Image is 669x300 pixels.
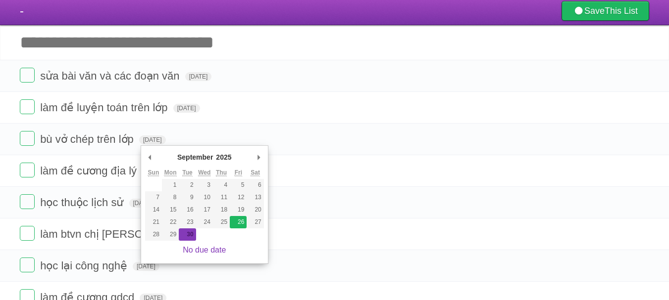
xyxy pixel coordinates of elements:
[247,216,263,228] button: 27
[145,228,162,241] button: 28
[129,199,156,208] span: [DATE]
[196,204,213,216] button: 17
[40,70,182,82] span: sửa bài văn và các đoạn văn
[196,191,213,204] button: 10
[133,262,159,271] span: [DATE]
[20,131,35,146] label: Done
[148,169,159,176] abbr: Sunday
[213,216,230,228] button: 25
[214,150,233,165] div: 2025
[162,179,179,191] button: 1
[162,228,179,241] button: 29
[216,169,227,176] abbr: Thursday
[20,257,35,272] label: Done
[162,216,179,228] button: 22
[145,150,155,165] button: Previous Month
[20,68,35,83] label: Done
[247,191,263,204] button: 13
[176,150,214,165] div: September
[139,135,166,144] span: [DATE]
[20,163,35,177] label: Done
[40,228,194,240] span: làm btvn chị [PERSON_NAME]
[40,165,139,177] span: làm đề cương địa lý
[251,169,260,176] abbr: Saturday
[230,216,247,228] button: 26
[213,179,230,191] button: 4
[162,204,179,216] button: 15
[179,204,196,216] button: 16
[40,133,136,145] span: bù vở chép trên lớp
[247,204,263,216] button: 20
[179,179,196,191] button: 2
[230,191,247,204] button: 12
[562,1,649,21] a: SaveThis List
[145,216,162,228] button: 21
[213,191,230,204] button: 11
[20,226,35,241] label: Done
[196,179,213,191] button: 3
[254,150,264,165] button: Next Month
[145,204,162,216] button: 14
[162,191,179,204] button: 8
[230,179,247,191] button: 5
[20,194,35,209] label: Done
[179,228,196,241] button: 30
[183,246,226,254] a: No due date
[164,169,177,176] abbr: Monday
[20,4,24,17] span: -
[198,169,210,176] abbr: Wednesday
[40,196,126,209] span: học thuộc lịch sử
[213,204,230,216] button: 18
[179,191,196,204] button: 9
[605,6,638,16] b: This List
[145,191,162,204] button: 7
[235,169,242,176] abbr: Friday
[173,104,200,113] span: [DATE]
[20,99,35,114] label: Done
[247,179,263,191] button: 6
[182,169,192,176] abbr: Tuesday
[196,216,213,228] button: 24
[40,259,130,272] span: học lại công nghệ
[40,101,170,114] span: làm đề luyện toán trên lớp
[185,72,212,81] span: [DATE]
[179,216,196,228] button: 23
[230,204,247,216] button: 19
